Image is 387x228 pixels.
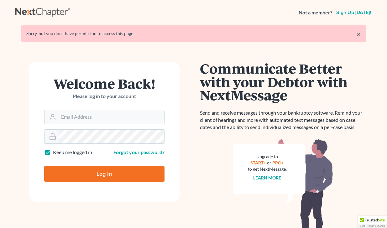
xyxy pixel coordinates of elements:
span: or [267,160,271,165]
div: Upgrade to [248,153,287,160]
p: Please log in to your account [44,93,165,100]
a: PRO+ [272,160,284,165]
strong: Not a member? [299,9,332,16]
p: Send and receive messages through your bankruptcy software. Remind your client of hearings and mo... [200,109,366,131]
a: × [357,30,361,38]
a: START+ [250,160,266,165]
input: Email Address [59,110,164,124]
h1: Communicate Better with your Debtor with NextMessage [200,62,366,102]
div: Sorry, but you don't have permission to access this page [26,30,361,37]
h1: Welcome Back! [44,77,165,90]
a: Learn more [253,175,281,180]
div: to get NextMessage. [248,166,287,172]
label: Keep me logged in [53,149,92,156]
input: Log In [44,166,165,182]
a: Sign up [DATE]! [335,10,372,15]
a: Forgot your password? [113,149,165,155]
div: TrustedSite Certified [358,216,387,228]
